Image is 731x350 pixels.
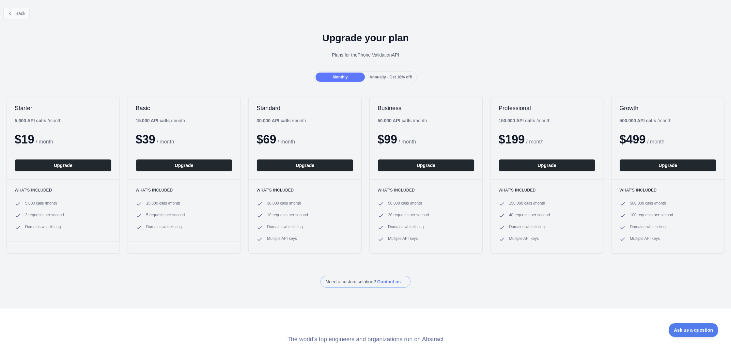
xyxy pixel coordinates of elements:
div: / month [378,117,427,124]
span: $ 199 [499,133,525,146]
div: / month [257,117,306,124]
iframe: Toggle Customer Support [669,323,718,337]
h2: Standard [257,104,353,112]
h2: Professional [499,104,596,112]
span: $ 99 [378,133,397,146]
b: 150.000 API calls [499,118,535,123]
h2: Business [378,104,474,112]
div: / month [499,117,551,124]
b: 50.000 API calls [378,118,412,123]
